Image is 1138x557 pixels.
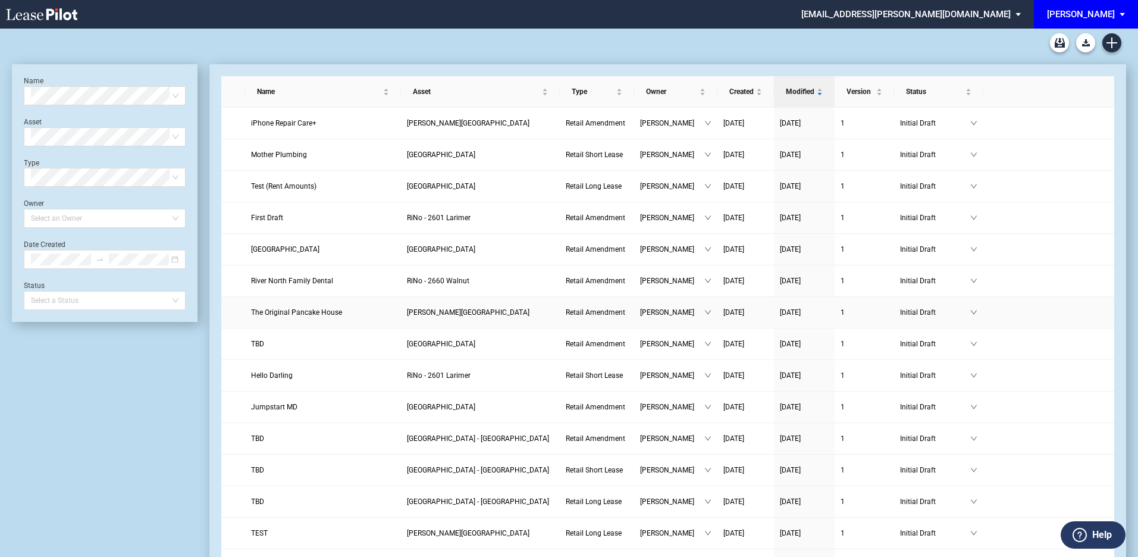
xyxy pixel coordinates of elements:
a: [DATE] [723,433,768,445]
span: down [970,309,977,316]
a: RiNo - 2601 Larimer [407,212,554,224]
label: Owner [24,199,44,208]
a: [DATE] [723,275,768,287]
a: [GEOGRAPHIC_DATA] [251,243,395,255]
span: Retail Amendment [566,340,625,348]
a: 1 [841,275,888,287]
label: Asset [24,118,42,126]
span: down [970,277,977,284]
span: Initial Draft [900,306,970,318]
span: [DATE] [780,371,801,380]
a: 1 [841,433,888,445]
span: Retail Amendment [566,403,625,411]
th: Modified [774,76,835,108]
span: RiNo - 2601 Larimer [407,214,471,222]
span: 1 [841,340,845,348]
a: 1 [841,464,888,476]
span: [DATE] [780,466,801,474]
span: 1 [841,277,845,285]
a: [DATE] [780,464,829,476]
span: [DATE] [780,151,801,159]
a: [GEOGRAPHIC_DATA] - [GEOGRAPHIC_DATA] [407,496,554,508]
a: [DATE] [780,243,829,255]
span: down [970,435,977,442]
a: Test (Rent Amounts) [251,180,395,192]
span: 1 [841,403,845,411]
a: [PERSON_NAME][GEOGRAPHIC_DATA] [407,306,554,318]
span: [DATE] [723,308,744,317]
span: 1 [841,497,845,506]
span: Initial Draft [900,401,970,413]
span: down [704,120,711,127]
a: TBD [251,496,395,508]
span: [DATE] [723,497,744,506]
th: Asset [401,76,560,108]
a: [DATE] [723,243,768,255]
span: [DATE] [723,434,744,443]
a: First Draft [251,212,395,224]
span: down [970,120,977,127]
a: [GEOGRAPHIC_DATA] - [GEOGRAPHIC_DATA] [407,464,554,476]
a: Retail Long Lease [566,496,628,508]
span: TEST [251,529,268,537]
span: Trenholm Plaza [407,308,529,317]
md-menu: Download Blank Form List [1073,33,1099,52]
span: TBD [251,466,264,474]
span: Retail Amendment [566,308,625,317]
label: Type [24,159,39,167]
span: down [970,151,977,158]
span: Version [847,86,874,98]
span: Initial Draft [900,243,970,255]
span: [PERSON_NAME] [640,306,704,318]
span: Initial Draft [900,496,970,508]
a: [DATE] [780,338,829,350]
a: 1 [841,212,888,224]
span: [DATE] [780,182,801,190]
span: [PERSON_NAME] [640,338,704,350]
a: [DATE] [723,149,768,161]
span: First Draft [251,214,283,222]
span: Initial Draft [900,338,970,350]
span: down [970,372,977,379]
span: down [704,403,711,411]
a: TBD [251,338,395,350]
span: down [704,340,711,348]
a: Retail Amendment [566,243,628,255]
a: [DATE] [723,212,768,224]
span: Initial Draft [900,275,970,287]
a: [GEOGRAPHIC_DATA] [407,243,554,255]
span: [DATE] [723,403,744,411]
span: [DATE] [780,403,801,411]
a: [DATE] [780,527,829,539]
span: Retail Long Lease [566,529,622,537]
span: Initial Draft [900,212,970,224]
span: Bagel Street Cafe [251,245,319,254]
span: Preston Royal - East [407,151,475,159]
a: [DATE] [780,433,829,445]
span: 1 [841,214,845,222]
span: Retail Amendment [566,277,625,285]
span: Jumpstart MD [251,403,297,411]
a: [DATE] [723,527,768,539]
span: iPhone Repair Care+ [251,119,316,127]
span: 1 [841,119,845,127]
span: Gilman District [407,119,529,127]
a: [GEOGRAPHIC_DATA] [407,149,554,161]
a: [DATE] [780,149,829,161]
a: 1 [841,370,888,381]
span: [DATE] [723,529,744,537]
span: [PERSON_NAME] [640,433,704,445]
span: down [970,530,977,537]
a: Retail Amendment [566,338,628,350]
a: Retail Amendment [566,306,628,318]
span: Initial Draft [900,370,970,381]
span: [PERSON_NAME] [640,370,704,381]
span: [DATE] [723,119,744,127]
span: Created [729,86,754,98]
span: Freshfields Village [407,340,475,348]
span: Mother Plumbing [251,151,307,159]
a: 1 [841,338,888,350]
span: down [970,498,977,505]
span: Initial Draft [900,464,970,476]
label: Help [1092,527,1112,543]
